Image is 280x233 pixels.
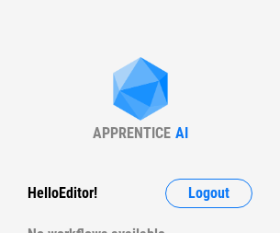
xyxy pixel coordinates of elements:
img: Apprentice AI [104,57,177,124]
div: APPRENTICE [93,124,171,142]
button: Logout [165,179,252,208]
span: Logout [188,186,230,201]
div: AI [175,124,188,142]
div: Hello Editor ! [28,179,97,208]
